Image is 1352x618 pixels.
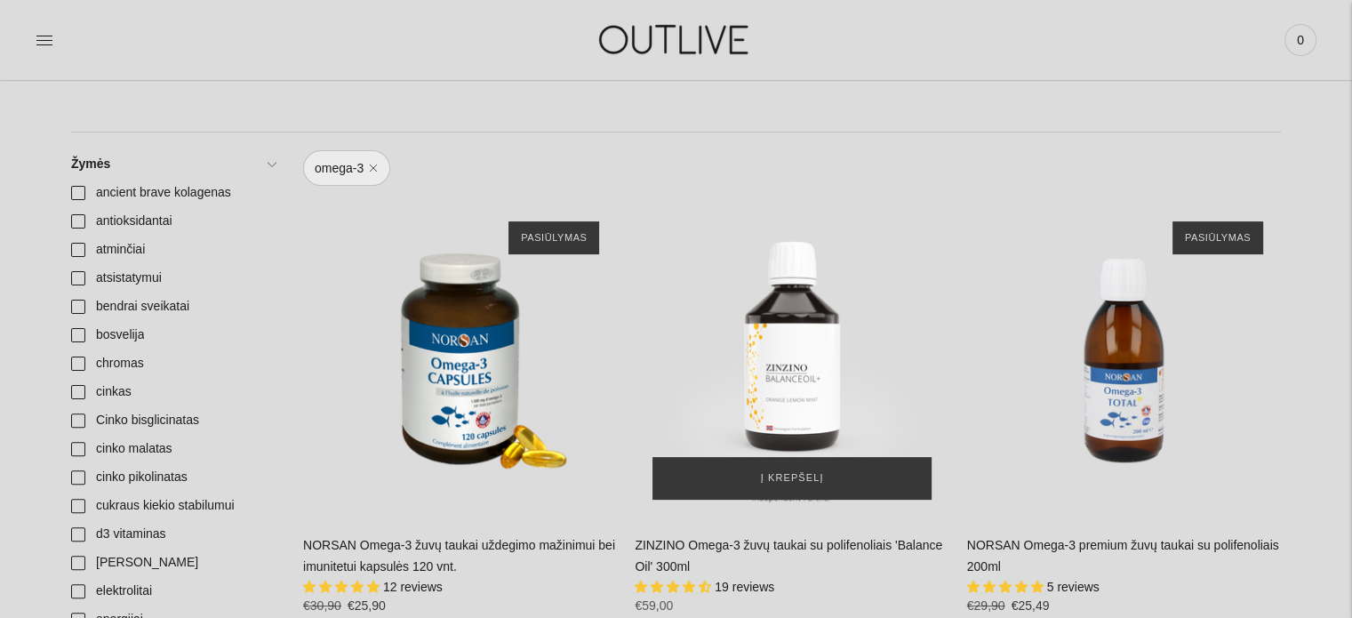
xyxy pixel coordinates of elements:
span: 19 reviews [715,580,774,594]
a: chromas [60,349,285,378]
span: 5 reviews [1047,580,1100,594]
a: cinko pikolinatas [60,463,285,492]
a: antioksidantai [60,207,285,236]
span: €25,49 [1011,598,1049,613]
span: €25,90 [348,598,386,613]
span: 12 reviews [383,580,443,594]
a: ancient brave kolagenas [60,179,285,207]
span: Į krepšelį [761,470,824,487]
a: atsistatymui [60,264,285,293]
a: NORSAN Omega-3 žuvų taukai uždegimo mažinimui bei imunitetui kapsulės 120 vnt. [303,538,615,574]
a: cinko malatas [60,435,285,463]
a: [PERSON_NAME] [60,549,285,577]
a: NORSAN Omega-3 žuvų taukai uždegimo mažinimui bei imunitetui kapsulės 120 vnt. [303,204,617,518]
a: 0 [1284,20,1316,60]
span: €59,00 [635,598,673,613]
a: bendrai sveikatai [60,293,285,321]
a: ZINZINO Omega-3 žuvų taukai su polifenoliais 'Balance Oil' 300ml [635,204,948,518]
a: bosvelija [60,321,285,349]
span: 4.74 stars [635,580,715,594]
a: d3 vitaminas [60,520,285,549]
span: 4.92 stars [303,580,383,594]
a: Cinko bisglicinatas [60,406,285,435]
a: NORSAN Omega-3 premium žuvų taukai su polifenoliais 200ml [967,204,1281,518]
a: elektrolitai [60,577,285,606]
a: atminčiai [60,236,285,264]
button: Į krepšelį [652,457,931,500]
span: 0 [1288,28,1313,52]
s: €29,90 [967,598,1005,613]
a: ZINZINO Omega-3 žuvų taukai su polifenoliais 'Balance Oil' 300ml [635,538,942,574]
a: Žymės [60,150,285,179]
a: omega-3 [303,150,390,186]
a: NORSAN Omega-3 premium žuvų taukai su polifenoliais 200ml [967,538,1279,574]
s: €30,90 [303,598,341,613]
a: cukraus kiekio stabilumui [60,492,285,520]
span: 5.00 stars [967,580,1047,594]
img: OUTLIVE [564,9,787,70]
a: cinkas [60,378,285,406]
